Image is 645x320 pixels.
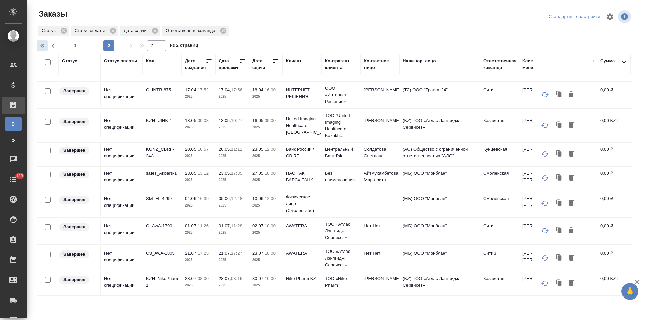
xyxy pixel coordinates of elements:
[252,93,279,100] p: 2025
[553,224,566,237] button: Клонировать
[519,143,558,166] td: [PERSON_NAME]
[63,171,85,178] p: Завершен
[483,58,517,71] div: Ответственная команда
[519,192,558,216] td: [PERSON_NAME] [PERSON_NAME]
[38,26,69,36] div: Статус
[286,116,318,136] p: United Imaging Healthcare [GEOGRAPHIC_DATA]
[325,195,357,202] p: -
[360,246,399,270] td: Нет Нет
[146,275,178,289] p: KZH_NikoPharm-1
[325,112,357,139] p: ТОО "United Imaging Healthcare Kazakh...
[252,171,265,176] p: 27.05,
[286,194,318,214] p: Физическое лицо (Смоленская)
[59,250,97,259] div: Выставляет КМ при направлении счета или после выполнения всех работ/сдачи заказа клиенту. Окончат...
[219,196,231,201] p: 05.06,
[219,229,246,236] p: 2025
[480,114,519,137] td: Казахстан
[185,257,212,263] p: 2025
[185,282,212,289] p: 2025
[360,272,399,295] td: [PERSON_NAME]
[480,219,519,243] td: Сити
[37,9,67,19] span: Заказы
[566,197,577,210] button: Удалить
[399,114,480,137] td: (KZ) ТОО «Атлас Лэнгвидж Сервисез»
[265,250,276,256] p: 18:00
[252,282,279,289] p: 2025
[537,170,553,186] button: Обновить
[219,147,231,152] p: 20.05,
[59,146,97,155] div: Выставляет КМ при направлении счета или после выполнения всех работ/сдачи заказа клиенту. Окончат...
[219,171,231,176] p: 23.05,
[101,246,143,270] td: Нет спецификации
[63,118,85,125] p: Завершен
[597,114,631,137] td: 0,00 KZT
[219,282,246,289] p: 2025
[553,277,566,290] button: Клонировать
[252,202,279,209] p: 2025
[198,87,209,92] p: 17:52
[519,83,558,107] td: [PERSON_NAME]
[42,27,58,34] p: Статус
[252,223,265,228] p: 02.07,
[597,219,631,243] td: 0,00 ₽
[231,171,242,176] p: 17:35
[602,9,618,25] span: Настроить таблицу
[101,143,143,166] td: Нет спецификации
[170,41,198,51] span: из 2 страниц
[286,146,318,159] p: Банк России / CB RF
[198,171,209,176] p: 13:12
[597,246,631,270] td: 0,00 ₽
[480,167,519,190] td: Смоленская
[566,224,577,237] button: Удалить
[101,219,143,243] td: Нет спецификации
[59,275,97,284] div: Выставляет КМ при направлении счета или после выполнения всех работ/сдачи заказа клиенту. Окончат...
[325,275,357,289] p: ТОО «Niko Pharm»
[185,177,212,183] p: 2025
[480,143,519,166] td: Кунцевская
[553,88,566,101] button: Клонировать
[537,195,553,212] button: Обновить
[63,88,85,94] p: Завершен
[566,148,577,161] button: Удалить
[597,167,631,190] td: 0,00 ₽
[2,171,25,188] a: 133
[519,246,558,270] td: [PERSON_NAME] [PERSON_NAME]
[265,223,276,228] p: 10:00
[286,223,318,229] p: AWATERA
[265,147,276,152] p: 12:00
[162,26,229,36] div: Ответственная команда
[480,83,519,107] td: Сити
[553,119,566,132] button: Клонировать
[252,229,279,236] p: 2025
[286,58,301,64] div: Клиент
[63,147,85,154] p: Завершен
[360,83,399,107] td: [PERSON_NAME]
[537,146,553,162] button: Обновить
[547,12,602,22] div: split button
[231,118,242,123] p: 10:27
[399,167,480,190] td: (МБ) ООО "Монблан"
[566,277,577,290] button: Удалить
[325,58,357,71] div: Контрагент клиента
[597,272,631,295] td: 0,00 KZT
[399,83,480,107] td: (Т2) ООО "Трактат24"
[325,85,357,105] p: ООО «Интернет Решения»
[146,223,178,229] p: C_AwA-1790
[364,58,396,71] div: Контактное лицо
[537,223,553,239] button: Обновить
[219,250,231,256] p: 21.07,
[252,177,279,183] p: 2025
[101,114,143,137] td: Нет спецификации
[252,118,265,123] p: 16.05,
[519,167,558,190] td: [PERSON_NAME] [PERSON_NAME]
[286,250,318,257] p: AWATERA
[198,196,209,201] p: 16:39
[265,87,276,92] p: 16:00
[219,118,231,123] p: 13.05,
[219,223,231,228] p: 01.07,
[325,170,357,183] p: Без наименования
[185,87,198,92] p: 17.04,
[198,147,209,152] p: 10:57
[219,124,246,131] p: 2025
[325,146,357,159] p: Центральный Банк РФ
